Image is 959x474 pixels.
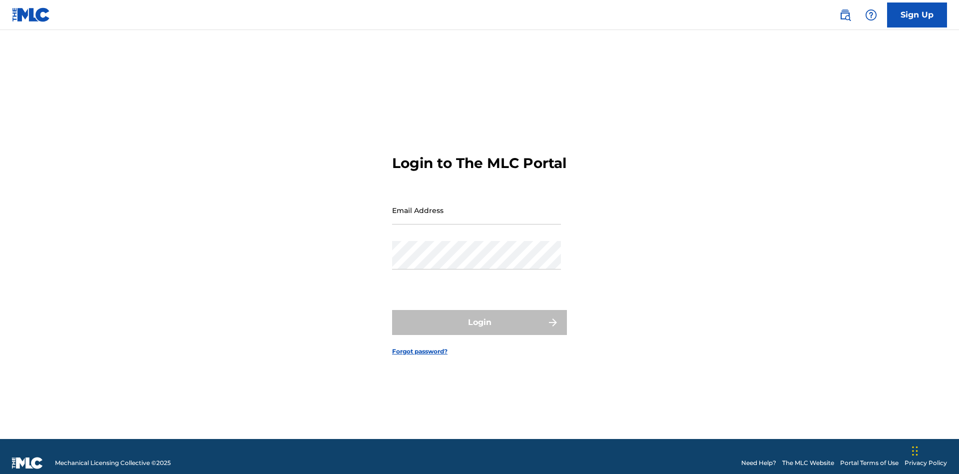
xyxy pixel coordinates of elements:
a: The MLC Website [782,458,834,467]
img: search [839,9,851,21]
span: Mechanical Licensing Collective © 2025 [55,458,171,467]
img: help [865,9,877,21]
a: Public Search [835,5,855,25]
a: Sign Up [887,2,947,27]
a: Need Help? [741,458,776,467]
a: Portal Terms of Use [840,458,899,467]
div: Help [861,5,881,25]
img: MLC Logo [12,7,50,22]
a: Privacy Policy [905,458,947,467]
iframe: Chat Widget [909,426,959,474]
a: Forgot password? [392,347,448,356]
img: logo [12,457,43,469]
div: Drag [912,436,918,466]
h3: Login to The MLC Portal [392,154,566,172]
